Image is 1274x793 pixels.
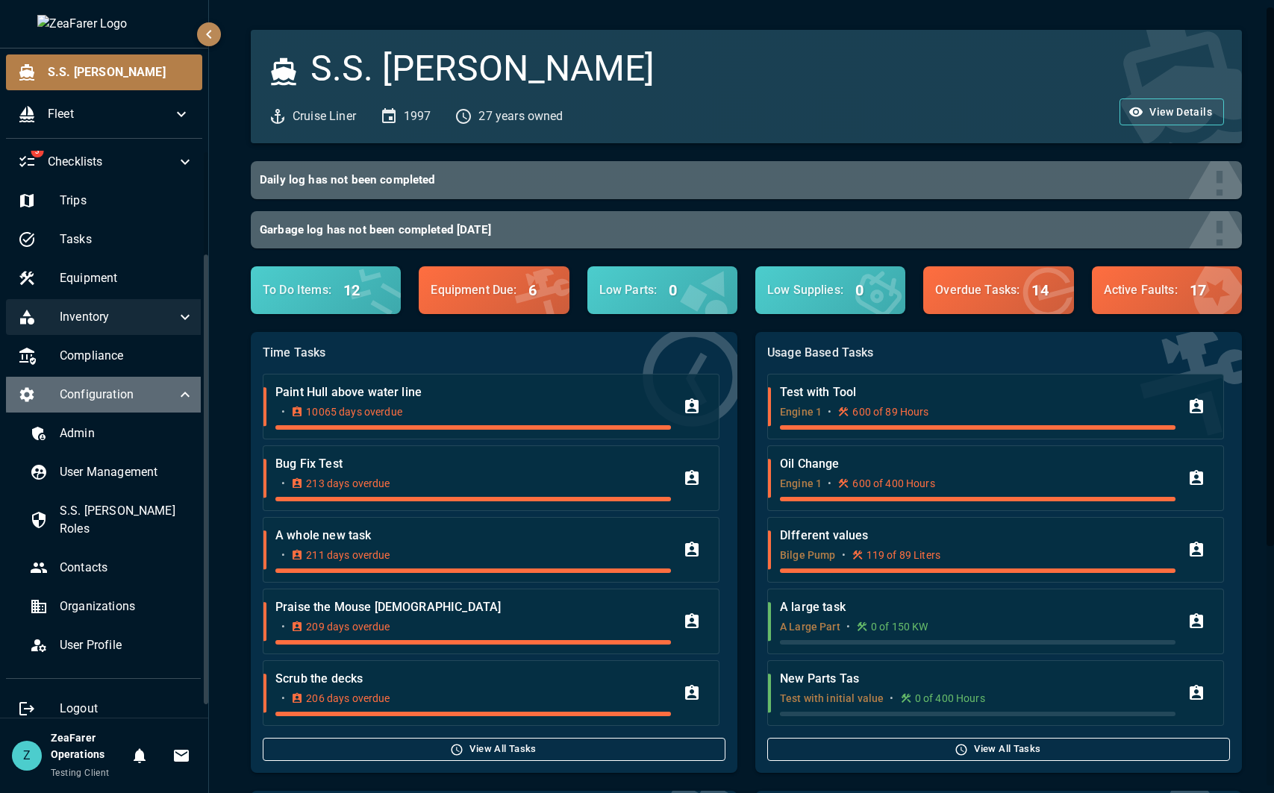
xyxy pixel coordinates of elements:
p: 600 of 89 Hours [852,404,928,419]
span: Trips [60,192,194,210]
h6: 14 [1031,278,1048,302]
p: A large task [780,598,1175,616]
button: View All Tasks [767,738,1230,761]
p: • [281,619,285,634]
span: 3 [31,145,43,157]
div: Trips [6,183,206,219]
div: User Management [18,454,206,490]
p: 10065 days overdue [306,404,402,419]
button: Assign Task [677,463,707,493]
h3: S.S. [PERSON_NAME] [310,48,655,90]
p: 206 days overdue [306,691,390,706]
div: Logout [6,691,206,727]
div: Inventory [6,299,206,335]
p: Cruise Liner [293,107,356,125]
img: ZeaFarer Logo [37,15,172,33]
h6: 0 [669,278,677,302]
p: Praise the Mouse [DEMOGRAPHIC_DATA] [275,598,671,616]
button: Notifications [125,741,154,771]
p: Active Faults : [1104,281,1178,299]
span: Organizations [60,598,194,615]
span: Equipment [60,269,194,287]
span: Inventory [60,308,176,326]
h6: 12 [343,278,360,302]
span: Compliance [60,347,194,365]
div: Configuration [6,377,206,413]
p: A whole new task [275,527,671,545]
span: Logout [60,700,194,718]
p: Overdue Tasks : [935,281,1019,299]
button: Assign Task [1181,678,1211,708]
div: Z [12,741,42,771]
p: Bug Fix Test [275,455,671,473]
p: 209 days overdue [306,619,390,634]
span: Tasks [60,231,194,248]
p: Test with Tool [780,383,1175,401]
p: To Do Items : [263,281,331,299]
h6: 6 [528,278,537,302]
p: Oil Change [780,455,1175,473]
p: New Parts Tas [780,670,1175,688]
p: 0 of 150 KW [871,619,928,634]
div: 3Checklists [6,144,206,180]
div: Admin [18,416,206,451]
p: Low Parts : [599,281,658,299]
button: Assign Task [1181,535,1211,565]
button: Assign Task [677,606,707,636]
p: • [846,619,850,634]
p: • [281,476,285,491]
p: 119 of 89 Liters [866,548,940,562]
button: Assign Task [1181,606,1211,636]
p: 1997 [404,107,431,125]
div: Tasks [6,222,206,257]
p: • [281,404,285,419]
span: Checklists [48,153,176,171]
div: Organizations [18,589,206,624]
p: • [281,691,285,706]
button: Invitations [166,741,196,771]
div: Contacts [18,550,206,586]
div: Fleet [6,96,202,132]
button: Assign Task [677,392,707,421]
p: 600 of 400 Hours [852,476,934,491]
p: Engine 1 [780,476,822,491]
p: Scrub the decks [275,670,671,688]
button: Assign Task [677,678,707,708]
span: Testing Client [51,768,110,778]
span: Fleet [48,105,172,123]
p: 0 of 400 Hours [915,691,985,706]
span: User Profile [60,636,194,654]
p: Bilge Pump [780,548,836,562]
div: Equipment [6,260,206,296]
p: Test with initial value [780,691,884,706]
p: Time Tasks [263,344,725,362]
p: • [890,691,893,706]
p: Low Supplies : [767,281,843,299]
span: Contacts [60,559,194,577]
p: Engine 1 [780,404,822,419]
p: Paint Hull above water line [275,383,671,401]
h6: ZeaFarer Operations [51,730,125,763]
h6: 0 [855,278,864,302]
span: Admin [60,424,194,442]
button: View Details [1120,98,1224,126]
h6: Garbage log has not been completed [DATE] [260,220,1221,240]
div: S.S. [PERSON_NAME] [6,54,202,90]
p: Equipment Due : [431,281,516,299]
p: • [828,404,831,419]
p: A Large Part [780,619,840,634]
p: 211 days overdue [306,548,390,562]
p: DIfferent values [780,527,1175,545]
p: Usage Based Tasks [767,344,1230,362]
button: Assign Task [677,535,707,565]
p: 27 years owned [478,107,563,125]
div: S.S. [PERSON_NAME] Roles [18,493,206,547]
span: Configuration [60,386,176,404]
button: Garbage log has not been completed [DATE] [251,211,1242,249]
span: S.S. [PERSON_NAME] [48,63,190,81]
p: • [828,476,831,491]
p: 213 days overdue [306,476,390,491]
span: S.S. [PERSON_NAME] Roles [60,502,194,538]
button: Daily log has not been completed [251,161,1242,199]
div: User Profile [18,627,206,663]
